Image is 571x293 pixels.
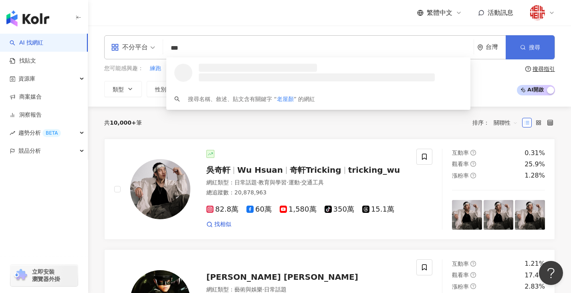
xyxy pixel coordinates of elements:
[150,65,161,73] span: 練跑
[10,39,43,47] a: searchAI 找網紅
[111,41,148,54] div: 不分平台
[111,43,119,51] span: appstore
[470,173,476,178] span: question-circle
[539,261,563,285] iframe: Help Scout Beacon - Open
[427,8,452,17] span: 繁體中文
[206,205,238,214] span: 82.8萬
[515,200,545,230] img: post-image
[147,81,184,97] button: 性別
[206,165,230,175] span: 吳奇軒
[533,66,555,72] div: 搜尋指引
[525,259,545,268] div: 1.21%
[472,116,522,129] div: 排序：
[452,272,469,278] span: 觀看率
[42,129,61,137] div: BETA
[525,149,545,158] div: 0.31%
[470,150,476,156] span: question-circle
[452,161,469,167] span: 觀看率
[325,205,354,214] span: 350萬
[237,165,283,175] span: Wu Hsuan
[494,116,518,129] span: 關聯性
[289,179,300,186] span: 運動
[214,220,231,228] span: 找相似
[110,119,136,126] span: 10,000+
[10,57,36,65] a: 找貼文
[104,65,143,73] span: 您可能感興趣：
[484,200,514,230] img: post-image
[452,172,469,179] span: 漲粉率
[488,9,513,16] span: 活動訊息
[362,205,394,214] span: 15.1萬
[18,124,61,142] span: 趨勢分析
[18,70,35,88] span: 資源庫
[486,44,506,51] div: 台灣
[10,93,42,101] a: 商案媒合
[257,179,258,186] span: ·
[280,205,317,214] span: 1,580萬
[13,269,28,282] img: chrome extension
[452,150,469,156] span: 互動率
[525,271,545,280] div: 17.4%
[206,272,358,282] span: [PERSON_NAME] [PERSON_NAME]
[470,272,476,278] span: question-circle
[206,189,407,197] div: 總追蹤數 ： 20,878,963
[477,44,483,51] span: environment
[452,283,469,290] span: 漲粉率
[452,261,469,267] span: 互動率
[301,179,324,186] span: 交通工具
[348,165,400,175] span: tricking_wu
[470,283,476,289] span: question-circle
[506,35,555,59] button: 搜尋
[10,265,78,286] a: chrome extension立即安裝 瀏覽器外掛
[206,179,407,187] div: 網紅類型 ：
[525,160,545,169] div: 25.9%
[113,86,124,93] span: 類型
[246,205,272,214] span: 60萬
[287,179,288,186] span: ·
[149,64,161,73] button: 練跑
[525,282,545,291] div: 2.83%
[104,81,142,97] button: 類型
[470,161,476,167] span: question-circle
[530,5,545,20] img: %E5%A5%BD%E4%BA%8Blogo20180824.png
[18,142,41,160] span: 競品分析
[290,165,341,175] span: 奇軒Tricking
[258,179,287,186] span: 教育與學習
[470,261,476,267] span: question-circle
[262,286,264,293] span: ·
[264,286,287,293] span: 日常話題
[104,119,142,126] div: 共 筆
[104,139,555,240] a: KOL Avatar吳奇軒Wu Hsuan奇軒Trickingtricking_wu網紅類型：日常話題·教育與學習·運動·交通工具總追蹤數：20,878,96382.8萬60萬1,580萬350...
[300,179,301,186] span: ·
[234,286,262,293] span: 藝術與娛樂
[6,10,49,26] img: logo
[452,200,482,230] img: post-image
[10,111,42,119] a: 洞察報告
[174,96,180,102] span: search
[525,66,531,72] span: question-circle
[155,86,166,93] span: 性別
[234,179,257,186] span: 日常話題
[10,130,15,136] span: rise
[206,220,231,228] a: 找相似
[277,96,294,102] span: 老屋顏
[188,95,315,103] div: 搜尋名稱、敘述、貼文含有關鍵字 “ ” 的網紅
[525,171,545,180] div: 1.28%
[130,159,190,219] img: KOL Avatar
[529,44,540,51] span: 搜尋
[32,268,60,283] span: 立即安裝 瀏覽器外掛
